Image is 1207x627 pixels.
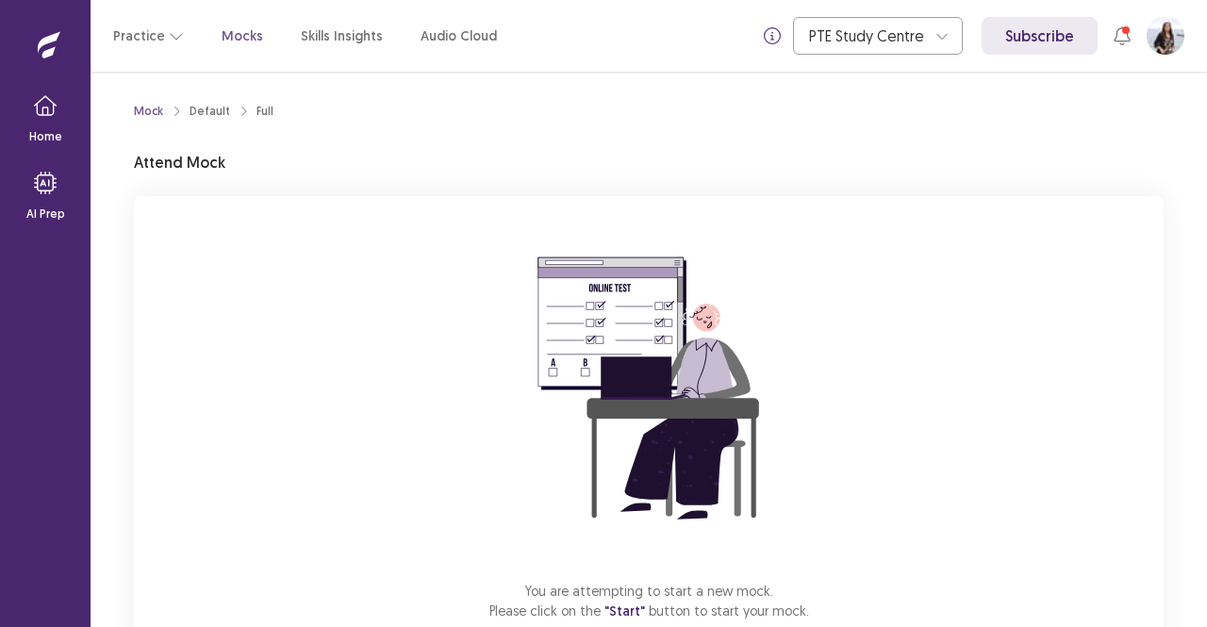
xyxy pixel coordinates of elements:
[604,602,645,619] span: "Start"
[113,19,184,53] button: Practice
[256,103,273,120] div: Full
[190,103,230,120] div: Default
[421,26,497,46] a: Audio Cloud
[479,219,818,558] img: attend-mock
[489,581,809,621] p: You are attempting to start a new mock. Please click on the button to start your mock.
[29,128,62,145] p: Home
[809,18,926,54] div: PTE Study Centre
[1147,17,1184,55] button: User Profile Image
[134,103,273,120] nav: breadcrumb
[301,26,383,46] a: Skills Insights
[26,206,65,223] p: AI Prep
[982,17,1098,55] a: Subscribe
[755,19,789,53] button: info
[134,151,225,173] p: Attend Mock
[222,26,263,46] a: Mocks
[134,103,163,120] a: Mock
